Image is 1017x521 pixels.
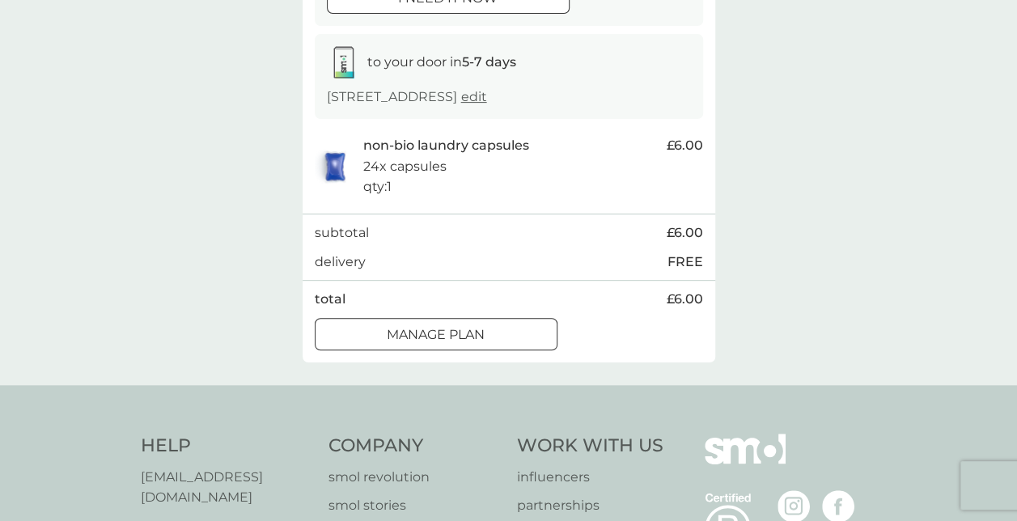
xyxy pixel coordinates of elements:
[315,289,345,310] p: total
[141,467,313,508] a: [EMAIL_ADDRESS][DOMAIN_NAME]
[667,252,703,273] p: FREE
[667,289,703,310] span: £6.00
[517,434,663,459] h4: Work With Us
[363,156,447,177] p: 24x capsules
[367,54,516,70] span: to your door in
[363,176,392,197] p: qty : 1
[387,324,485,345] p: Manage plan
[461,89,487,104] a: edit
[705,434,786,489] img: smol
[315,222,369,244] p: subtotal
[141,434,313,459] h4: Help
[315,252,366,273] p: delivery
[327,87,487,108] p: [STREET_ADDRESS]
[667,135,703,156] span: £6.00
[517,467,663,488] a: influencers
[328,467,501,488] a: smol revolution
[462,54,516,70] strong: 5-7 days
[667,222,703,244] span: £6.00
[315,318,557,350] button: Manage plan
[517,495,663,516] a: partnerships
[363,135,529,156] p: non-bio laundry capsules
[328,495,501,516] a: smol stories
[328,434,501,459] h4: Company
